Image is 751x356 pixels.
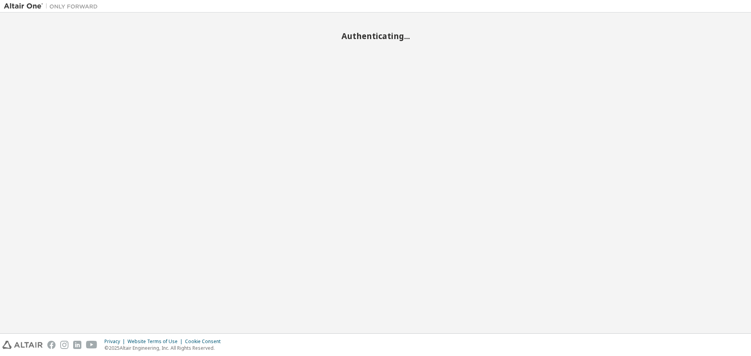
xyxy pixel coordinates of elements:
img: instagram.svg [60,341,68,349]
h2: Authenticating... [4,31,747,41]
img: altair_logo.svg [2,341,43,349]
img: linkedin.svg [73,341,81,349]
div: Privacy [104,338,128,345]
img: Altair One [4,2,102,10]
img: facebook.svg [47,341,56,349]
div: Cookie Consent [185,338,225,345]
p: © 2025 Altair Engineering, Inc. All Rights Reserved. [104,345,225,351]
img: youtube.svg [86,341,97,349]
div: Website Terms of Use [128,338,185,345]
